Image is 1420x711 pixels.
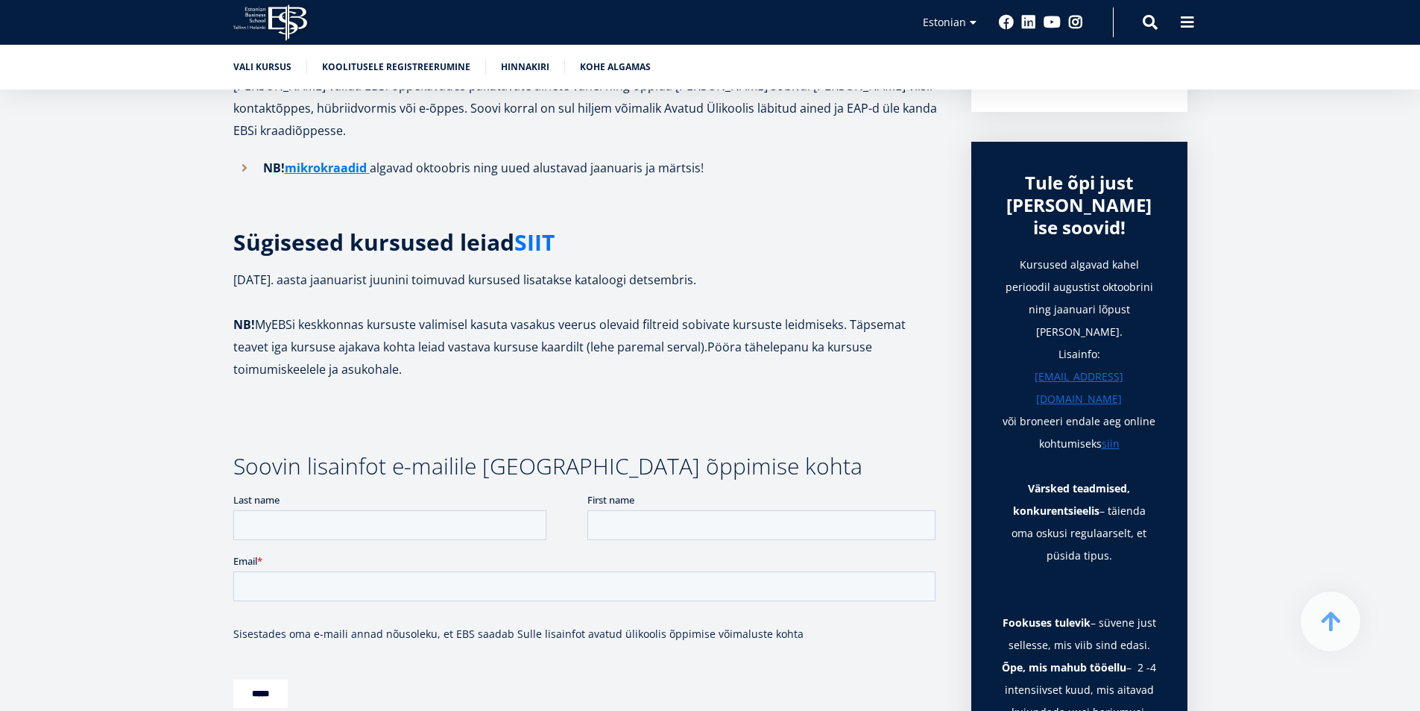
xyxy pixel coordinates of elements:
[1102,433,1120,455] a: siin
[501,60,549,75] a: Hinnakiri
[1002,660,1126,674] strong: Õpe, mis mahub tööellu
[1013,481,1131,518] strong: Värsked teadmised, konkurentsieelis
[233,227,555,257] strong: Sügisesed kursused leiad
[233,157,941,179] li: algavad oktoobris ning uued alustavad jaanuaris ja märtsis!
[1001,172,1158,239] div: Tule õpi just [PERSON_NAME] ise soovid!
[233,52,941,142] p: Avatud Ülikool on mõeldud juhtidele, spetsialistidele ja õppijatele, kes hindavad vabadust, prakt...
[285,157,297,179] a: m
[1044,15,1061,30] a: Youtube
[233,60,291,75] a: Vali kursus
[297,157,367,179] a: ikrokraadid
[580,60,651,75] a: Kohe algamas
[263,160,370,176] strong: NB!
[1001,254,1158,477] h1: Kursused algavad kahel perioodil augustist oktoobrini ning jaanuari lõpust [PERSON_NAME]. Lisainf...
[999,15,1014,30] a: Facebook
[233,316,255,333] strong: NB!
[1068,15,1083,30] a: Instagram
[1003,616,1091,630] strong: Fookuses tulevik
[322,60,470,75] a: Koolitusele registreerumine
[514,231,555,254] a: SIIT
[233,455,941,477] h3: Soovin lisainfot e-mailile [GEOGRAPHIC_DATA] õppimise kohta
[1001,366,1158,410] a: [EMAIL_ADDRESS][DOMAIN_NAME]
[1001,477,1158,567] p: – täienda oma oskusi regulaarselt, et püsida tipus.
[233,269,941,380] p: [DATE]. aasta jaanuarist juunini toimuvad kursused lisatakse kataloogi detsembris. MyEBSi keskkon...
[1021,15,1036,30] a: Linkedin
[1001,612,1158,657] h1: – süvene just sellesse, mis viib sind edasi.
